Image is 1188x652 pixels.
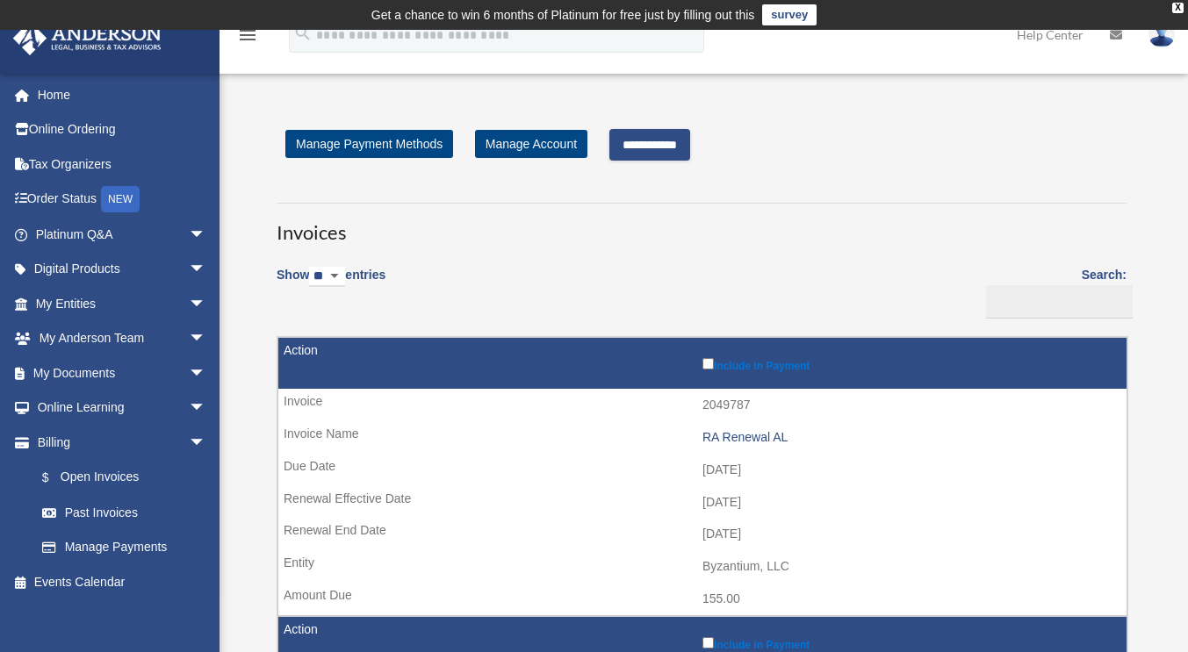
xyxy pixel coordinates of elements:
[12,217,233,252] a: Platinum Q&Aarrow_drop_down
[189,321,224,357] span: arrow_drop_down
[278,486,1127,519] td: [DATE]
[702,355,1118,372] label: Include in Payment
[1172,3,1184,13] div: close
[12,564,233,599] a: Events Calendar
[25,460,215,496] a: $Open Invoices
[12,112,233,147] a: Online Ordering
[189,425,224,461] span: arrow_drop_down
[278,518,1127,551] td: [DATE]
[237,25,258,46] i: menu
[189,390,224,426] span: arrow_drop_down
[12,355,233,390] a: My Documentsarrow_drop_down
[278,550,1127,584] td: Byzantium, LLC
[702,637,714,648] input: Include in Payment
[12,425,224,460] a: Billingarrow_drop_down
[278,389,1127,422] td: 2049787
[277,203,1127,247] h3: Invoices
[371,4,755,25] div: Get a chance to win 6 months of Platinum for free just by filling out this
[189,355,224,391] span: arrow_drop_down
[293,24,313,43] i: search
[309,267,345,287] select: Showentries
[25,530,224,565] a: Manage Payments
[702,430,1118,445] div: RA Renewal AL
[189,286,224,322] span: arrow_drop_down
[12,182,233,218] a: Order StatusNEW
[475,130,587,158] a: Manage Account
[12,77,233,112] a: Home
[52,467,61,489] span: $
[980,264,1127,319] label: Search:
[762,4,817,25] a: survey
[12,147,233,182] a: Tax Organizers
[189,217,224,253] span: arrow_drop_down
[12,390,233,426] a: Online Learningarrow_drop_down
[285,130,453,158] a: Manage Payment Methods
[237,31,258,46] a: menu
[12,286,233,321] a: My Entitiesarrow_drop_down
[12,252,233,287] a: Digital Productsarrow_drop_down
[278,454,1127,487] td: [DATE]
[1148,22,1175,47] img: User Pic
[278,583,1127,616] td: 155.00
[101,186,140,212] div: NEW
[8,21,167,55] img: Anderson Advisors Platinum Portal
[702,634,1118,651] label: Include in Payment
[189,252,224,288] span: arrow_drop_down
[277,264,385,305] label: Show entries
[25,495,224,530] a: Past Invoices
[702,358,714,369] input: Include in Payment
[12,321,233,356] a: My Anderson Teamarrow_drop_down
[986,285,1133,319] input: Search:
